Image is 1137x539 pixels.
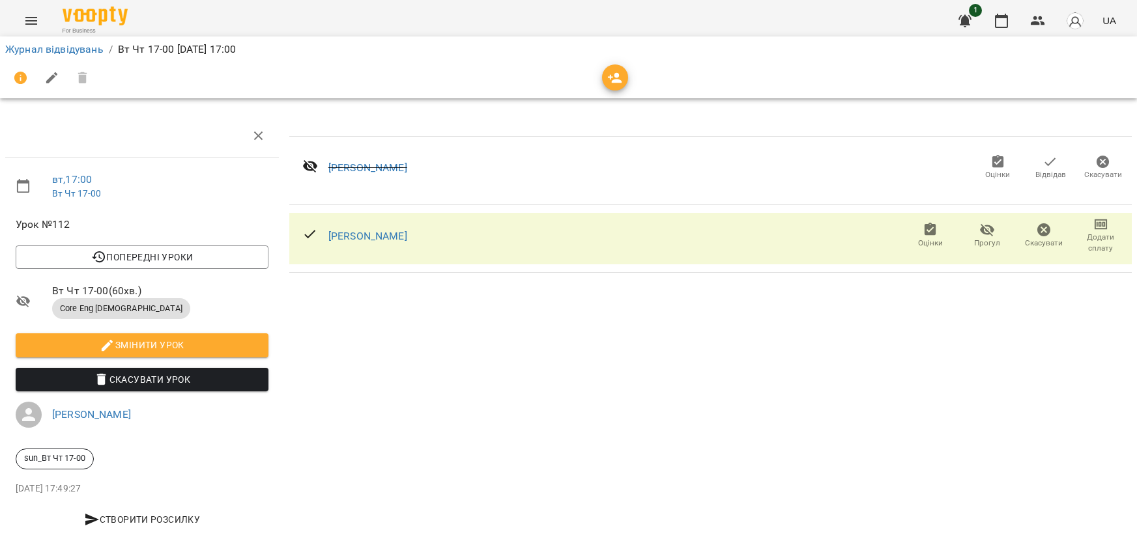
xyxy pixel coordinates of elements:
[5,42,1132,57] nav: breadcrumb
[16,482,268,495] p: [DATE] 17:49:27
[16,452,93,464] span: sun_Вт Чт 17-00
[328,161,407,174] a: [PERSON_NAME]
[118,42,237,57] p: Вт Чт 17-00 [DATE] 17:00
[1072,217,1129,254] button: Додати сплату
[52,188,102,199] a: Вт Чт 17-00
[971,150,1024,186] button: Оцінки
[1076,150,1129,186] button: Скасувати
[16,368,268,391] button: Скасувати Урок
[16,5,47,36] button: Menu
[52,283,268,299] span: Вт Чт 17-00 ( 60 хв. )
[1097,8,1121,33] button: UA
[969,4,982,17] span: 1
[63,27,128,35] span: For Business
[63,7,128,25] img: Voopty Logo
[918,238,943,249] span: Оцінки
[52,408,131,421] a: [PERSON_NAME]
[1080,232,1121,254] span: Додати сплату
[16,449,94,469] div: sun_Вт Чт 17-00
[52,303,190,314] span: Core Eng [DEMOGRAPHIC_DATA]
[16,217,268,232] span: Урок №112
[902,217,958,254] button: Оцінки
[21,512,263,527] span: Створити розсилку
[1102,14,1116,27] span: UA
[1024,150,1077,186] button: Відвідав
[974,238,1000,249] span: Прогул
[52,173,92,186] a: вт , 17:00
[1066,12,1084,30] img: avatar_s.png
[109,42,113,57] li: /
[328,230,407,242] a: [PERSON_NAME]
[5,43,104,55] a: Журнал відвідувань
[1016,217,1072,254] button: Скасувати
[1084,169,1122,180] span: Скасувати
[26,337,258,353] span: Змінити урок
[26,372,258,387] span: Скасувати Урок
[1025,238,1063,249] span: Скасувати
[16,508,268,531] button: Створити розсилку
[958,217,1015,254] button: Прогул
[16,333,268,357] button: Змінити урок
[985,169,1010,180] span: Оцінки
[26,249,258,265] span: Попередні уроки
[16,245,268,269] button: Попередні уроки
[1035,169,1066,180] span: Відвідав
